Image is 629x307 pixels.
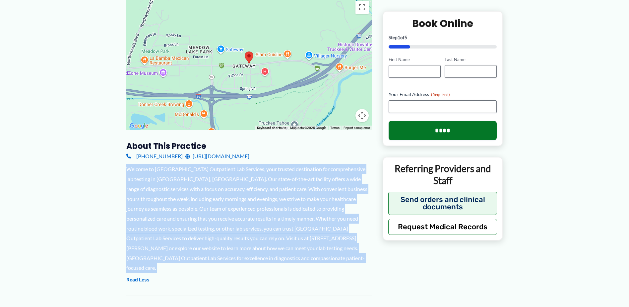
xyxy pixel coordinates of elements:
[126,141,372,151] h3: About this practice
[126,276,150,284] button: Read Less
[431,92,450,97] span: (Required)
[445,56,497,62] label: Last Name
[405,34,407,40] span: 5
[389,91,497,98] label: Your Email Address
[344,126,370,130] a: Report a map error
[388,162,497,187] p: Referring Providers and Staff
[128,122,150,130] img: Google
[389,17,497,30] h2: Book Online
[389,35,497,40] p: Step of
[389,56,441,62] label: First Name
[126,151,183,161] a: [PHONE_NUMBER]
[388,191,497,215] button: Send orders and clinical documents
[330,126,340,130] a: Terms (opens in new tab)
[257,126,286,130] button: Keyboard shortcuts
[398,34,400,40] span: 1
[128,122,150,130] a: Open this area in Google Maps (opens a new window)
[126,164,372,273] div: Welcome to [GEOGRAPHIC_DATA] Outpatient Lab Services, your trusted destination for comprehensive ...
[388,219,497,235] button: Request Medical Records
[290,126,326,130] span: Map data ©2025 Google
[185,151,249,161] a: [URL][DOMAIN_NAME]
[355,1,369,14] button: Toggle fullscreen view
[355,109,369,122] button: Map camera controls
